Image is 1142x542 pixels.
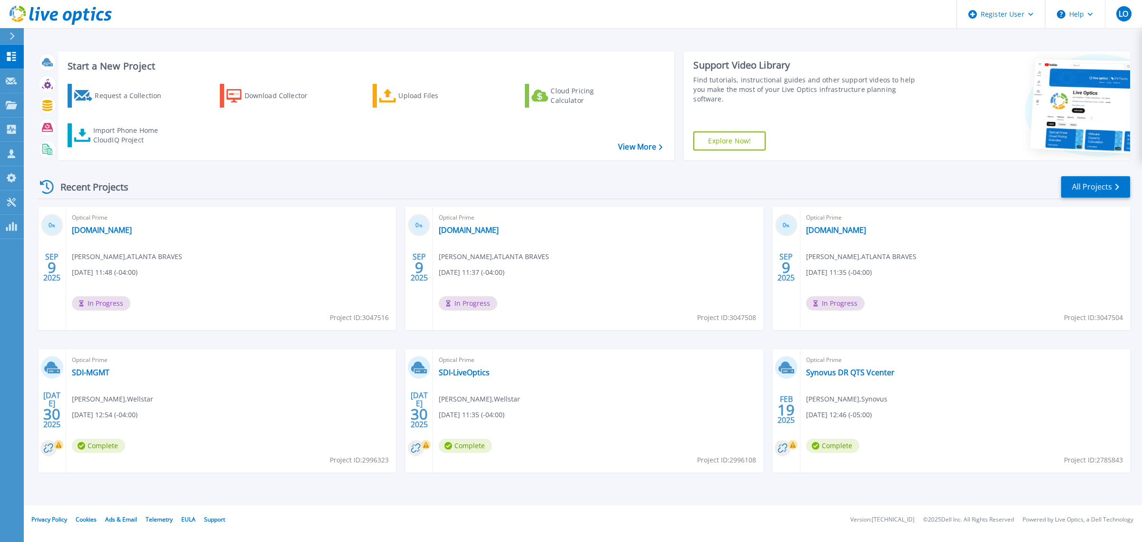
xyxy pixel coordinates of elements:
a: [DOMAIN_NAME] [72,225,132,235]
a: SDI-LiveOptics [439,368,490,377]
a: Telemetry [146,515,173,523]
span: In Progress [806,296,865,311]
li: Powered by Live Optics, a Dell Technology [1023,517,1133,523]
span: % [786,223,789,228]
div: [DATE] 2025 [410,392,428,427]
span: Project ID: 3047504 [1064,312,1123,323]
a: EULA [181,515,196,523]
div: Upload Files [398,86,474,105]
span: Project ID: 3047508 [697,312,756,323]
span: [DATE] 11:35 (-04:00) [806,267,872,278]
a: Synovus DR QTS Vcenter [806,368,895,377]
a: Upload Files [373,84,479,108]
li: Version: [TECHNICAL_ID] [850,517,915,523]
a: View More [618,142,662,151]
div: Support Video Library [693,59,923,71]
span: [PERSON_NAME] , Wellstar [439,394,520,404]
div: FEB 2025 [777,392,795,427]
a: Request a Collection [68,84,174,108]
a: Ads & Email [105,515,137,523]
span: 9 [782,263,790,271]
a: Privacy Policy [31,515,67,523]
a: Cookies [76,515,97,523]
a: Explore Now! [693,131,766,151]
span: 30 [43,410,60,418]
span: In Progress [439,296,497,311]
span: 30 [411,410,428,418]
span: % [52,223,55,228]
h3: 0 [775,220,797,231]
span: [PERSON_NAME] , ATLANTA BRAVES [439,251,549,262]
span: Optical Prime [439,212,757,223]
div: Recent Projects [37,175,141,199]
div: Request a Collection [95,86,171,105]
div: SEP 2025 [410,250,428,285]
span: Project ID: 3047516 [330,312,389,323]
span: Optical Prime [806,212,1124,223]
a: [DOMAIN_NAME] [806,225,866,235]
h3: Start a New Project [68,61,662,71]
li: © 2025 Dell Inc. All Rights Reserved [923,517,1014,523]
span: Project ID: 2996108 [697,455,756,465]
span: 9 [415,263,423,271]
span: [DATE] 11:48 (-04:00) [72,267,138,278]
span: Optical Prime [806,355,1124,365]
span: Complete [72,439,125,453]
span: Optical Prime [439,355,757,365]
a: [DOMAIN_NAME] [439,225,499,235]
span: Optical Prime [72,355,390,365]
a: Download Collector [220,84,326,108]
span: [DATE] 11:37 (-04:00) [439,267,504,278]
span: 9 [48,263,56,271]
span: [DATE] 12:46 (-05:00) [806,410,872,420]
span: Complete [439,439,492,453]
a: SDI-MGMT [72,368,109,377]
a: All Projects [1061,176,1130,198]
span: [DATE] 11:35 (-04:00) [439,410,504,420]
div: SEP 2025 [777,250,795,285]
span: Complete [806,439,859,453]
span: [PERSON_NAME] , ATLANTA BRAVES [72,251,182,262]
h3: 0 [41,220,63,231]
div: Import Phone Home CloudIQ Project [93,126,167,145]
span: Optical Prime [72,212,390,223]
h3: 0 [408,220,430,231]
div: SEP 2025 [43,250,61,285]
a: Cloud Pricing Calculator [525,84,631,108]
span: [PERSON_NAME] , ATLANTA BRAVES [806,251,916,262]
span: Project ID: 2996323 [330,455,389,465]
div: [DATE] 2025 [43,392,61,427]
span: Project ID: 2785843 [1064,455,1123,465]
span: In Progress [72,296,130,311]
span: [PERSON_NAME] , Synovus [806,394,887,404]
div: Download Collector [245,86,321,105]
div: Cloud Pricing Calculator [551,86,627,105]
span: 19 [778,406,795,414]
span: LO [1119,10,1128,18]
div: Find tutorials, instructional guides and other support videos to help you make the most of your L... [693,75,923,104]
span: % [419,223,423,228]
span: [PERSON_NAME] , Wellstar [72,394,153,404]
a: Support [204,515,225,523]
span: [DATE] 12:54 (-04:00) [72,410,138,420]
